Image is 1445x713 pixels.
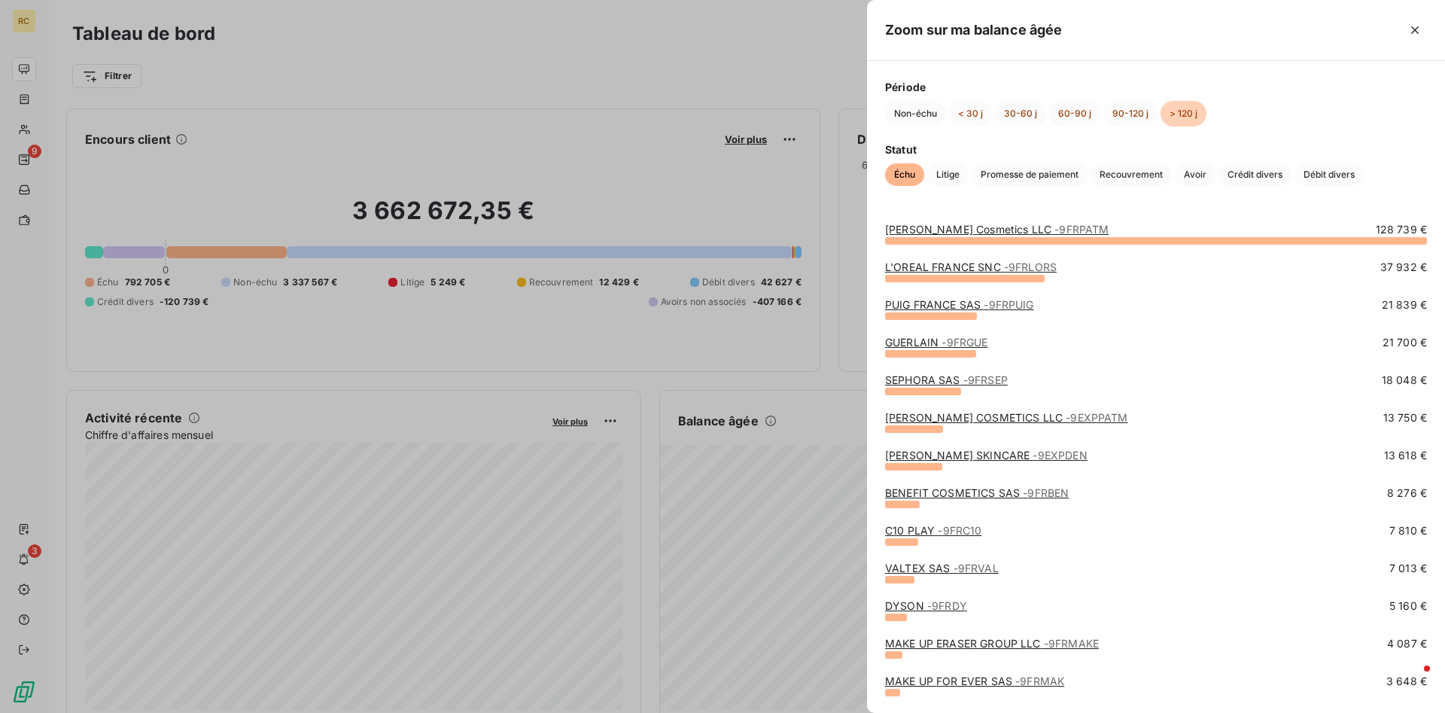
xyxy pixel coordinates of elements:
[885,336,987,349] a: GUERLAIN
[1004,261,1057,273] span: - 9FRLORS
[1218,163,1291,186] button: Crédit divers
[885,562,999,574] a: VALTEX SAS
[885,486,1069,499] a: BENEFIT COSMETICS SAS
[995,101,1046,126] button: 30-60 j
[984,298,1033,311] span: - 9FRPUIG
[1091,163,1172,186] button: Recouvrement
[885,223,1109,236] a: [PERSON_NAME] Cosmetics LLC
[949,101,992,126] button: < 30 j
[942,336,987,349] span: - 9FRGUE
[1394,662,1430,698] iframe: Intercom live chat
[885,261,1057,273] a: L'OREAL FRANCE SNC
[885,675,1064,687] a: MAKE UP FOR EVER SAS
[885,79,1427,95] span: Période
[1389,523,1427,538] span: 7 810 €
[885,373,1008,386] a: SEPHORA SAS
[1033,449,1087,462] span: - 9EXPDEN
[1066,411,1127,424] span: - 9EXPPATM
[1382,297,1427,312] span: 21 839 €
[1015,675,1064,687] span: - 9FRMAK
[1389,561,1427,576] span: 7 013 €
[1387,636,1427,651] span: 4 087 €
[1161,101,1206,126] button: > 120 j
[1384,448,1427,463] span: 13 618 €
[954,562,999,574] span: - 9FRVAL
[885,411,1128,424] a: [PERSON_NAME] COSMETICS LLC
[927,163,969,186] button: Litige
[1049,101,1100,126] button: 60-90 j
[1387,486,1427,501] span: 8 276 €
[963,373,1008,386] span: - 9FRSEP
[885,524,981,537] a: C10 PLAY
[885,20,1063,41] h5: Zoom sur ma balance âgée
[938,524,981,537] span: - 9FRC10
[1023,486,1069,499] span: - 9FRBEN
[885,142,1427,157] span: Statut
[885,449,1088,462] a: [PERSON_NAME] SKINCARE
[885,163,924,186] button: Échu
[1054,223,1109,236] span: - 9FRPATM
[885,599,967,612] a: DYSON
[1383,335,1427,350] span: 21 700 €
[1382,373,1427,388] span: 18 048 €
[1383,410,1427,425] span: 13 750 €
[1380,260,1427,275] span: 37 932 €
[1103,101,1158,126] button: 90-120 j
[1294,163,1364,186] button: Débit divers
[972,163,1088,186] button: Promesse de paiement
[1386,674,1427,689] span: 3 648 €
[885,298,1034,311] a: PUIG FRANCE SAS
[1376,222,1427,237] span: 128 739 €
[885,637,1099,650] a: MAKE UP ERASER GROUP LLC
[885,101,946,126] button: Non-échu
[1044,637,1099,650] span: - 9FRMAKE
[927,599,967,612] span: - 9FRDY
[1175,163,1215,186] button: Avoir
[1389,599,1427,614] span: 5 160 €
